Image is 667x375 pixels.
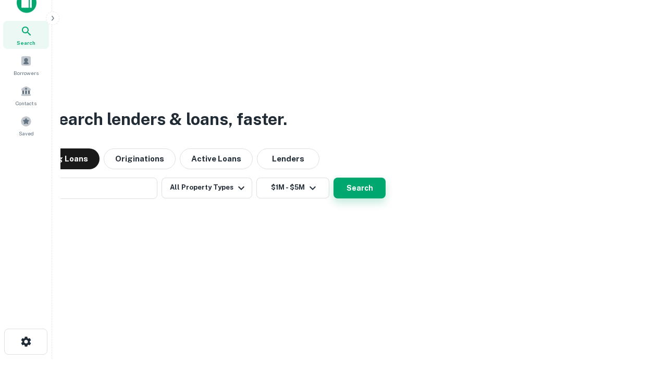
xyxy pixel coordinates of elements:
[19,129,34,137] span: Saved
[162,178,252,198] button: All Property Types
[256,178,329,198] button: $1M - $5M
[104,148,176,169] button: Originations
[3,111,49,140] a: Saved
[47,107,287,132] h3: Search lenders & loans, faster.
[3,21,49,49] a: Search
[180,148,253,169] button: Active Loans
[257,148,319,169] button: Lenders
[16,99,36,107] span: Contacts
[3,81,49,109] a: Contacts
[615,292,667,342] iframe: Chat Widget
[14,69,39,77] span: Borrowers
[17,39,35,47] span: Search
[333,178,386,198] button: Search
[3,51,49,79] a: Borrowers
